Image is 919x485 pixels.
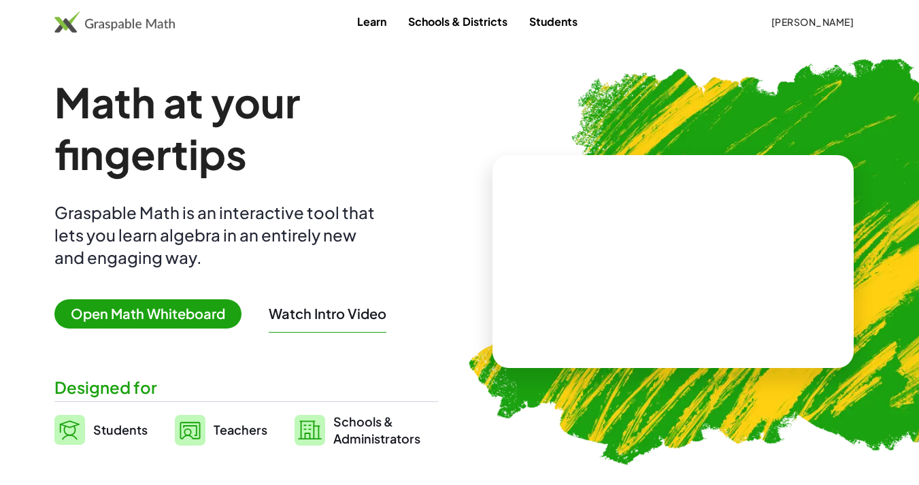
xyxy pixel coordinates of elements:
[54,413,148,447] a: Students
[54,201,381,269] div: Graspable Math is an interactive tool that lets you learn algebra in an entirely new and engaging...
[295,415,325,446] img: svg%3e
[214,422,267,437] span: Teachers
[54,76,438,180] h1: Math at your fingertips
[175,413,267,447] a: Teachers
[269,305,386,322] button: Watch Intro Video
[54,299,241,329] span: Open Math Whiteboard
[333,413,420,447] span: Schools & Administrators
[175,415,205,446] img: svg%3e
[54,307,252,322] a: Open Math Whiteboard
[760,10,865,34] button: [PERSON_NAME]
[397,9,518,34] a: Schools & Districts
[346,9,397,34] a: Learn
[93,422,148,437] span: Students
[295,413,420,447] a: Schools &Administrators
[54,415,85,445] img: svg%3e
[518,9,588,34] a: Students
[771,16,854,28] span: [PERSON_NAME]
[571,210,775,312] video: What is this? This is dynamic math notation. Dynamic math notation plays a central role in how Gr...
[54,376,438,399] div: Designed for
